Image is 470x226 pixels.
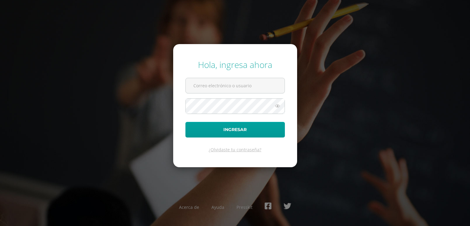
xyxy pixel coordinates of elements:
a: Acerca de [179,204,199,210]
div: Hola, ingresa ahora [185,59,285,70]
a: Presskit [237,204,252,210]
a: ¿Olvidaste tu contraseña? [209,147,261,153]
button: Ingresar [185,122,285,137]
input: Correo electrónico o usuario [186,78,285,93]
a: Ayuda [211,204,224,210]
